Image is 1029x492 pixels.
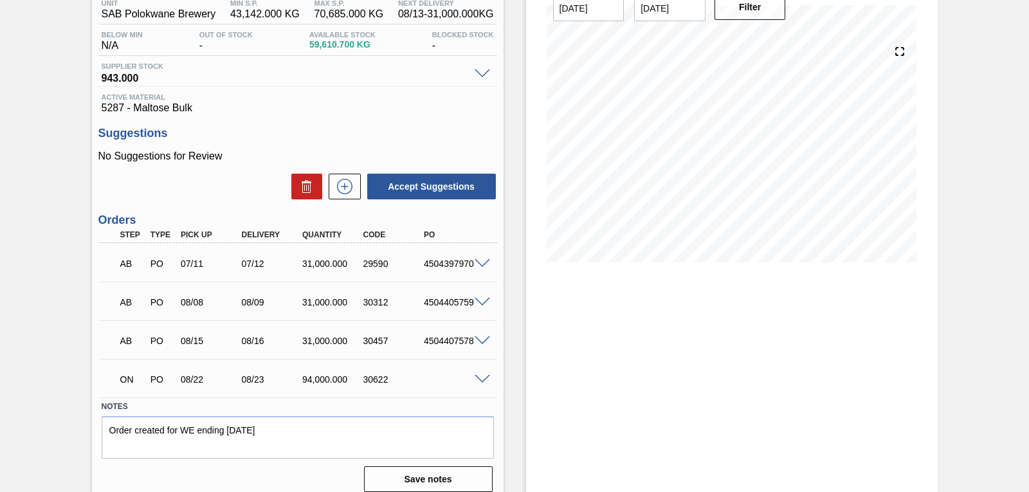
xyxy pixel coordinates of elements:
[309,31,376,39] span: Available Stock
[102,62,468,70] span: Supplier Stock
[239,259,305,269] div: 07/12/2025
[432,31,494,39] span: Blocked Stock
[421,230,487,239] div: PO
[199,31,253,39] span: Out Of Stock
[421,259,487,269] div: 4504397970
[120,374,145,385] p: ON
[360,230,427,239] div: Code
[178,230,244,239] div: Pick up
[360,259,427,269] div: 29590
[230,8,300,20] span: 43,142.000 KG
[398,8,494,20] span: 08/13 - 31,000.000 KG
[299,230,366,239] div: Quantity
[117,230,148,239] div: Step
[299,374,366,385] div: 94,000.000
[102,416,494,459] textarea: Order created for WE ending [DATE]
[147,297,178,307] div: Purchase order
[239,336,305,346] div: 08/16/2025
[421,336,487,346] div: 4504407578
[102,31,143,39] span: Below Min
[239,230,305,239] div: Delivery
[429,31,497,51] div: -
[239,374,305,385] div: 08/23/2025
[367,174,496,199] button: Accept Suggestions
[98,214,497,227] h3: Orders
[120,297,145,307] p: AB
[102,70,468,83] span: 943.000
[314,8,384,20] span: 70,685.000 KG
[117,365,148,394] div: Negotiating Order
[239,297,305,307] div: 08/09/2025
[102,93,494,101] span: Active Material
[98,31,146,51] div: N/A
[178,259,244,269] div: 07/11/2025
[299,297,366,307] div: 31,000.000
[117,250,148,278] div: Awaiting Pick Up
[147,374,178,385] div: Purchase order
[178,297,244,307] div: 08/08/2025
[98,150,497,162] p: No Suggestions for Review
[322,174,361,199] div: New suggestion
[360,297,427,307] div: 30312
[196,31,256,51] div: -
[98,127,497,140] h3: Suggestions
[117,288,148,316] div: Awaiting Pick Up
[102,397,494,416] label: Notes
[299,259,366,269] div: 31,000.000
[360,374,427,385] div: 30622
[147,259,178,269] div: Purchase order
[120,259,145,269] p: AB
[361,172,497,201] div: Accept Suggestions
[147,230,178,239] div: Type
[285,174,322,199] div: Delete Suggestions
[120,336,145,346] p: AB
[102,102,494,114] span: 5287 - Maltose Bulk
[178,374,244,385] div: 08/22/2025
[360,336,427,346] div: 30457
[364,466,493,492] button: Save notes
[309,40,376,50] span: 59,610.700 KG
[299,336,366,346] div: 31,000.000
[421,297,487,307] div: 4504405759
[178,336,244,346] div: 08/15/2025
[147,336,178,346] div: Purchase order
[102,8,216,20] span: SAB Polokwane Brewery
[117,327,148,355] div: Awaiting Pick Up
